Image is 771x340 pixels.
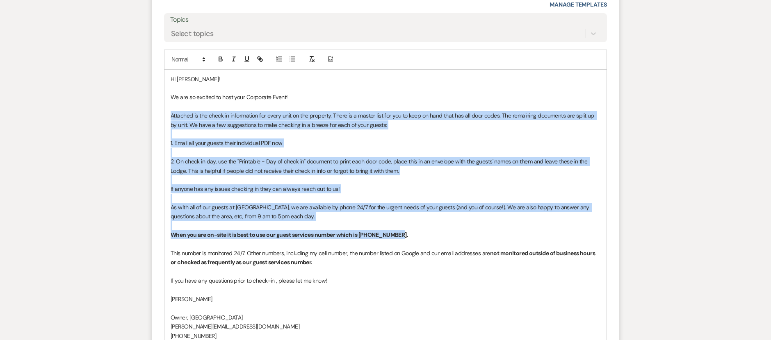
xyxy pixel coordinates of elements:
[171,276,600,285] p: If you have any questions prior to check-in , please let me know!
[171,28,214,39] div: Select topics
[550,1,607,8] a: Manage Templates
[171,295,600,304] p: [PERSON_NAME]
[171,203,600,221] p: As with all of our guests at [GEOGRAPHIC_DATA], we are available by phone 24/7 for the urgent nee...
[171,75,600,84] p: Hi [PERSON_NAME]!
[171,111,600,129] p: Attached is the check in information for every unit on the property. There is a master list for y...
[171,93,600,102] p: We are so excited to host your Corporate Event!
[171,138,600,147] p: 1. Email all your guests their individual PDF now
[170,14,601,26] label: Topics
[171,323,299,330] span: [PERSON_NAME][EMAIL_ADDRESS][DOMAIN_NAME]
[171,231,408,238] strong: When you are on-site it is best to use our guest services number which is [PHONE_NUMBER].
[171,184,600,193] p: If anyone has any issues checking in they can always reach out to us!
[171,332,216,340] span: [PHONE_NUMBER]
[171,314,243,321] span: Owner, [GEOGRAPHIC_DATA]
[171,249,600,267] p: This number is monitored 24/7. Other numbers, including my cell number, the number listed on Goog...
[171,157,600,175] p: 2. On check in day, use the "Printable - Day of check in" document to print each door code, place...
